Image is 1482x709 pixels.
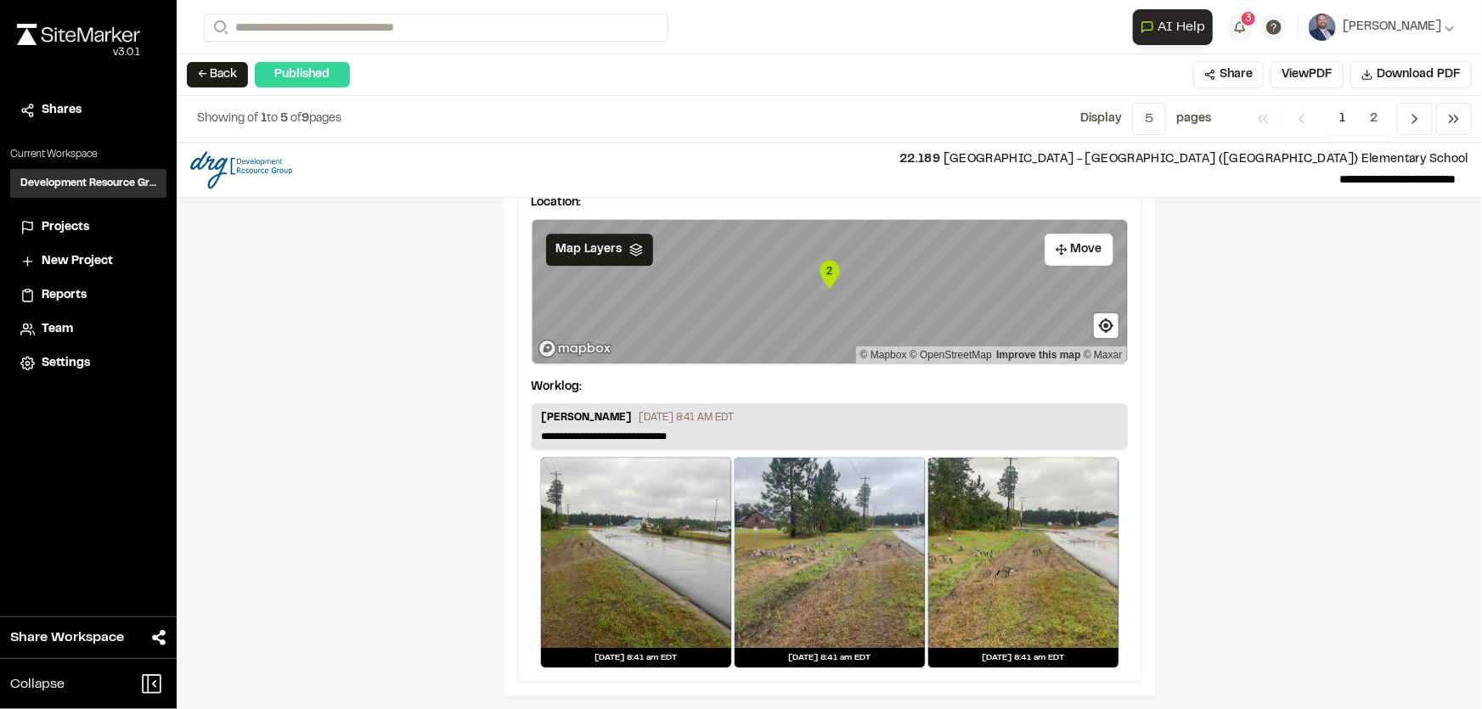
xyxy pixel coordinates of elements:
a: OpenStreetMap [910,349,992,361]
p: [DATE] 8:41 AM EDT [640,410,735,425]
span: Share Workspace [10,627,124,648]
span: 9 [301,114,309,124]
img: file [190,151,292,189]
span: 5 [280,114,288,124]
a: Projects [20,218,156,237]
div: [DATE] 8:41 am EDT [735,648,925,667]
span: 22.189 [899,155,940,165]
button: Find my location [1094,313,1119,338]
span: 2 [1357,103,1390,135]
div: Open AI Assistant [1133,9,1220,45]
span: 1 [1327,103,1358,135]
button: Open AI Assistant [1133,9,1213,45]
text: 2 [826,264,832,277]
button: 3 [1226,14,1254,41]
span: Projects [42,218,89,237]
div: [DATE] 8:41 am EDT [541,648,731,667]
button: [PERSON_NAME] [1309,14,1455,41]
img: rebrand.png [17,24,140,45]
a: Maxar [1084,349,1123,361]
button: Move [1045,234,1113,266]
span: Team [42,320,73,339]
p: to of pages [197,110,341,128]
button: ← Back [187,62,248,87]
a: New Project [20,252,156,271]
span: Collapse [10,674,65,695]
p: Display [1080,110,1122,128]
span: AI Help [1158,17,1205,37]
div: Published [255,62,350,87]
p: Location: [532,194,1128,212]
a: Reports [20,286,156,305]
span: [PERSON_NAME] [1343,18,1441,37]
img: User [1309,14,1336,41]
span: Map Layers [556,240,623,259]
a: [DATE] 8:41 am EDT [927,457,1119,668]
button: ViewPDF [1271,61,1344,88]
a: Map feedback [996,349,1080,361]
a: [DATE] 8:41 am EDT [540,457,732,668]
a: Team [20,320,156,339]
canvas: Map [533,220,1127,363]
button: 5 [1132,103,1166,135]
button: Search [204,14,234,42]
a: Shares [20,101,156,120]
span: Settings [42,354,90,373]
span: 3 [1245,11,1252,26]
div: Oh geez...please don't... [17,45,140,60]
span: Shares [42,101,82,120]
span: Download PDF [1377,65,1461,84]
p: Worklog: [532,378,583,397]
a: [DATE] 8:41 am EDT [734,457,926,668]
button: Download PDF [1350,61,1472,88]
p: [GEOGRAPHIC_DATA] - [GEOGRAPHIC_DATA] ([GEOGRAPHIC_DATA]) Elementary School [306,150,1468,169]
button: Share [1193,61,1264,88]
span: Showing of [197,114,261,124]
span: 1 [261,114,267,124]
p: page s [1176,110,1211,128]
div: Map marker [817,257,842,291]
a: Settings [20,354,156,373]
span: Reports [42,286,87,305]
span: New Project [42,252,113,271]
nav: Navigation [1245,103,1472,135]
p: Current Workspace [10,147,166,162]
a: Mapbox logo [538,339,612,358]
p: [PERSON_NAME] [542,410,633,429]
h3: Development Resource Group [20,176,156,191]
div: [DATE] 8:41 am EDT [928,648,1119,667]
a: Mapbox [860,349,907,361]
